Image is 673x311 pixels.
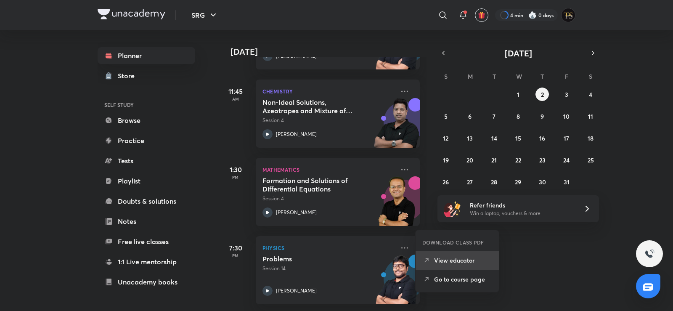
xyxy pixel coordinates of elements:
button: October 29, 2025 [511,175,525,189]
abbr: October 30, 2025 [539,178,546,186]
abbr: Sunday [444,72,448,80]
a: Company Logo [98,9,165,21]
button: October 3, 2025 [560,88,573,101]
abbr: October 6, 2025 [468,112,472,120]
h4: [DATE] [231,47,428,57]
p: Win a laptop, vouchers & more [470,210,573,217]
button: October 7, 2025 [488,109,501,123]
button: October 19, 2025 [439,153,453,167]
a: Free live classes [98,233,195,250]
p: Mathematics [262,165,395,175]
a: Practice [98,132,195,149]
abbr: October 23, 2025 [539,156,546,164]
button: October 13, 2025 [463,131,477,145]
abbr: October 7, 2025 [493,112,495,120]
abbr: October 13, 2025 [467,134,473,142]
p: AM [219,96,252,101]
abbr: October 11, 2025 [588,112,593,120]
button: October 9, 2025 [535,109,549,123]
abbr: October 16, 2025 [539,134,545,142]
h5: 1:30 [219,165,252,175]
abbr: Saturday [589,72,592,80]
button: October 20, 2025 [463,153,477,167]
abbr: October 14, 2025 [491,134,497,142]
abbr: October 12, 2025 [443,134,448,142]
button: SRG [186,7,223,24]
button: October 2, 2025 [535,88,549,101]
div: Store [118,71,140,81]
abbr: October 25, 2025 [588,156,594,164]
button: October 10, 2025 [560,109,573,123]
button: October 4, 2025 [584,88,597,101]
abbr: October 15, 2025 [515,134,521,142]
span: [DATE] [505,48,532,59]
button: October 1, 2025 [511,88,525,101]
button: October 27, 2025 [463,175,477,189]
button: October 6, 2025 [463,109,477,123]
p: Go to course page [434,275,492,284]
button: October 16, 2025 [535,131,549,145]
abbr: October 19, 2025 [443,156,449,164]
button: October 11, 2025 [584,109,597,123]
abbr: October 22, 2025 [515,156,521,164]
abbr: October 4, 2025 [589,90,592,98]
a: Store [98,67,195,84]
h5: Non-Ideal Solutions, Azeotropes and Mixture of Two Immiscible Liquids [262,98,367,115]
p: PM [219,175,252,180]
button: October 28, 2025 [488,175,501,189]
a: Unacademy books [98,274,195,290]
abbr: October 10, 2025 [563,112,570,120]
abbr: October 18, 2025 [588,134,594,142]
p: [PERSON_NAME] [276,209,317,216]
abbr: Thursday [541,72,544,80]
a: Planner [98,47,195,64]
h6: Refer friends [470,201,573,210]
abbr: October 5, 2025 [444,112,448,120]
h6: SELF STUDY [98,98,195,112]
a: Browse [98,112,195,129]
abbr: October 31, 2025 [564,178,570,186]
img: Tanishq Sahu [561,8,575,22]
abbr: Wednesday [516,72,522,80]
button: [DATE] [449,47,587,59]
a: Playlist [98,173,195,189]
button: October 24, 2025 [560,153,573,167]
button: October 25, 2025 [584,153,597,167]
button: October 31, 2025 [560,175,573,189]
a: Doubts & solutions [98,193,195,210]
img: unacademy [374,98,420,156]
h6: DOWNLOAD CLASS PDF [422,239,484,246]
abbr: October 1, 2025 [517,90,519,98]
button: October 17, 2025 [560,131,573,145]
abbr: October 20, 2025 [466,156,473,164]
button: October 8, 2025 [511,109,525,123]
button: October 14, 2025 [488,131,501,145]
button: October 22, 2025 [511,153,525,167]
button: October 30, 2025 [535,175,549,189]
abbr: October 24, 2025 [563,156,570,164]
h5: 7:30 [219,243,252,253]
abbr: October 28, 2025 [491,178,497,186]
p: PM [219,253,252,258]
p: Session 4 [262,117,395,124]
img: unacademy [374,176,420,234]
abbr: October 29, 2025 [515,178,521,186]
p: [PERSON_NAME] [276,287,317,295]
button: October 18, 2025 [584,131,597,145]
button: October 15, 2025 [511,131,525,145]
button: avatar [475,8,488,22]
abbr: October 17, 2025 [564,134,569,142]
h5: 11:45 [219,86,252,96]
p: [PERSON_NAME] [276,130,317,138]
abbr: Monday [468,72,473,80]
abbr: October 2, 2025 [541,90,544,98]
button: October 23, 2025 [535,153,549,167]
img: avatar [478,11,485,19]
abbr: October 9, 2025 [541,112,544,120]
p: Session 4 [262,195,395,202]
p: View educator [434,256,492,265]
button: October 12, 2025 [439,131,453,145]
abbr: October 27, 2025 [467,178,473,186]
abbr: October 26, 2025 [442,178,449,186]
a: 1:1 Live mentorship [98,253,195,270]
